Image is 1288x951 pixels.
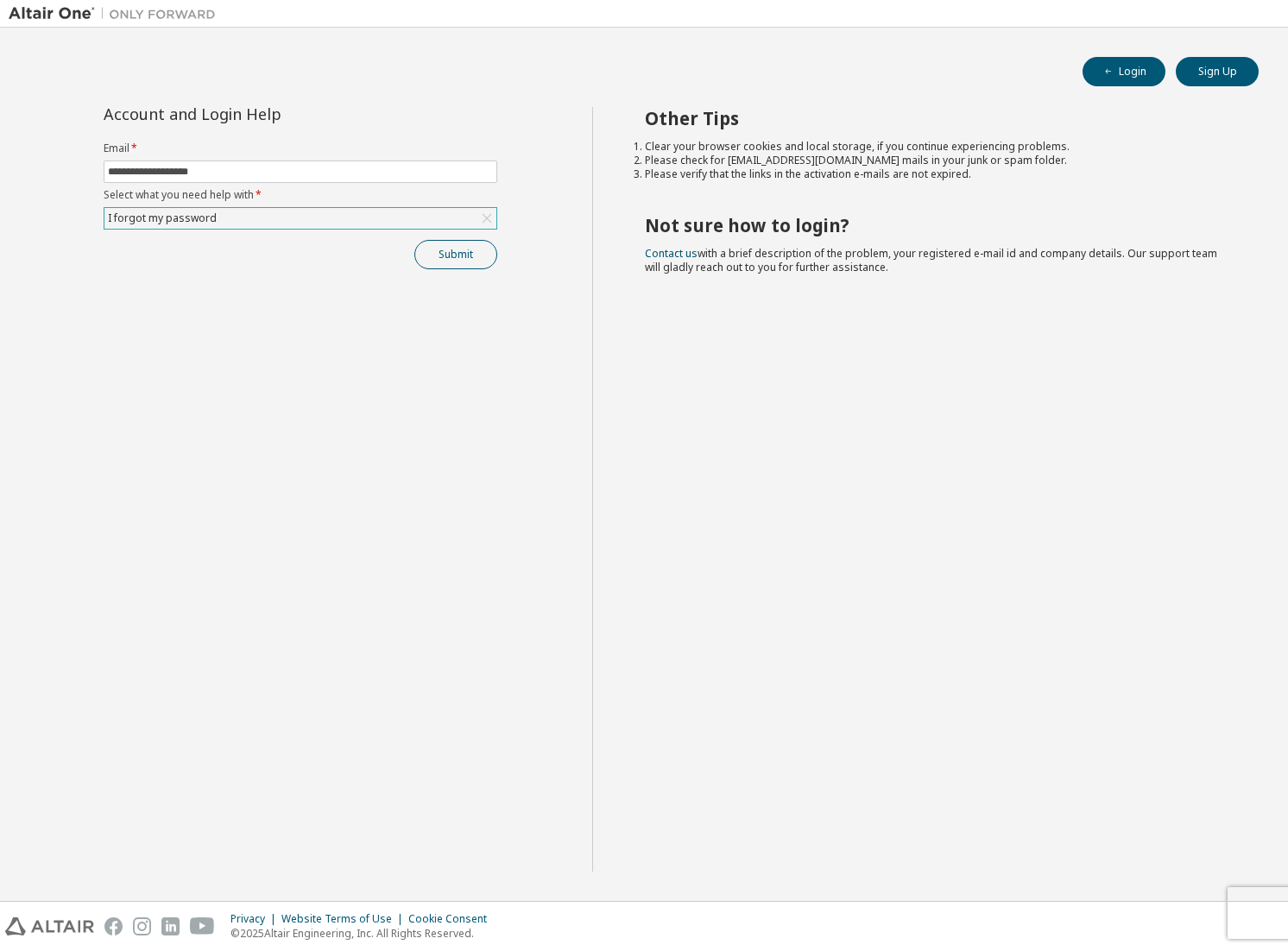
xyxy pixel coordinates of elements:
[408,912,497,926] div: Cookie Consent
[645,107,1228,129] h2: Other Tips
[645,167,1228,181] li: Please verify that the links in the activation e-mails are not expired.
[645,246,1217,274] span: with a brief description of the problem, your registered e-mail id and company details. Our suppo...
[104,208,496,229] div: I forgot my password
[5,917,94,935] img: altair_logo.svg
[1083,57,1165,86] button: Login
[645,246,698,261] a: Contact us
[190,917,215,935] img: youtube.svg
[230,912,281,926] div: Privacy
[645,214,1228,236] h2: Not sure how to login?
[104,142,497,155] label: Email
[230,926,497,941] p: © 2025 Altair Engineering, Inc. All Rights Reserved.
[105,209,219,228] div: I forgot my password
[104,107,419,121] div: Account and Login Help
[104,188,497,202] label: Select what you need help with
[161,917,180,935] img: linkedin.svg
[281,912,408,926] div: Website Terms of Use
[133,917,151,935] img: instagram.svg
[414,240,497,269] button: Submit
[645,154,1228,167] li: Please check for [EMAIL_ADDRESS][DOMAIN_NAME] mails in your junk or spam folder.
[104,917,123,935] img: facebook.svg
[645,140,1228,154] li: Clear your browser cookies and local storage, if you continue experiencing problems.
[1176,57,1259,86] button: Sign Up
[9,5,224,22] img: Altair One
